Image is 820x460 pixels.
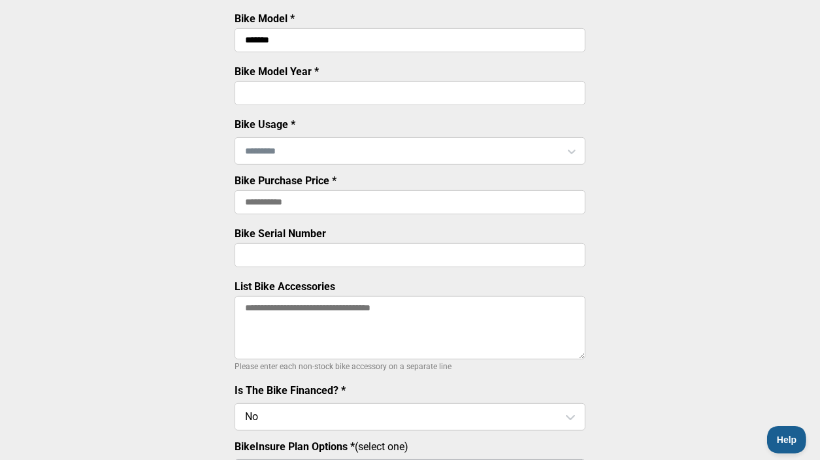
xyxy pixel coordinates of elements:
[767,426,807,453] iframe: Toggle Customer Support
[235,227,326,240] label: Bike Serial Number
[235,118,295,131] label: Bike Usage *
[235,65,319,78] label: Bike Model Year *
[235,384,346,397] label: Is The Bike Financed? *
[235,280,335,293] label: List Bike Accessories
[235,440,355,453] strong: BikeInsure Plan Options *
[235,174,336,187] label: Bike Purchase Price *
[235,440,585,453] label: (select one)
[235,12,295,25] label: Bike Model *
[235,359,585,374] p: Please enter each non-stock bike accessory on a separate line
